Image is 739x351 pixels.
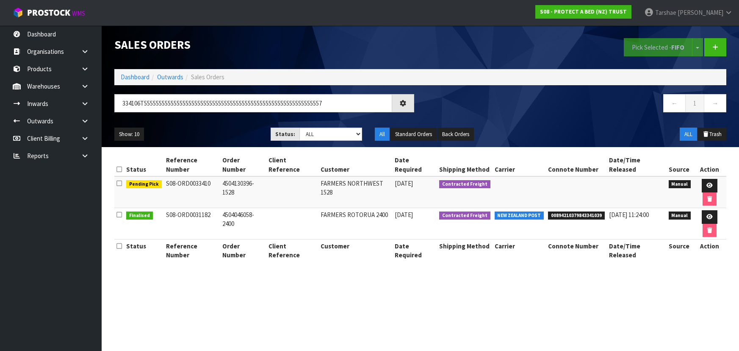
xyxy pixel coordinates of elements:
span: Finalised [126,212,153,220]
th: Carrier [493,240,546,262]
button: Back Orders [437,128,474,141]
td: 4504130396-1528 [220,176,266,208]
th: Order Number [220,240,266,262]
button: Standard Orders [390,128,437,141]
span: Tarshae [655,8,676,17]
td: S08-ORD0033410 [164,176,221,208]
th: Source [667,153,693,176]
input: Search sales orders [114,94,392,112]
th: Customer [318,240,393,262]
a: → [704,94,726,112]
img: cube-alt.png [13,7,23,18]
span: Contracted Freight [439,180,490,189]
button: Trash [698,128,726,141]
th: Reference Number [164,153,221,176]
th: Connote Number [546,240,607,262]
span: Sales Orders [191,73,224,81]
th: Shipping Method [437,153,493,176]
th: Reference Number [164,240,221,262]
th: Shipping Method [437,240,493,262]
button: Show: 10 [114,128,144,141]
strong: S08 - PROTECT A BED (NZ) TRUST [540,8,627,15]
button: ALL [680,128,697,141]
span: NEW ZEALAND POST [495,212,544,220]
th: Date Required [393,240,437,262]
h1: Sales Orders [114,38,414,51]
td: 4504046058-2400 [220,208,266,240]
button: Pick Selected -FIFO [624,38,692,56]
strong: Status: [275,131,295,138]
th: Customer [318,153,393,176]
th: Date Required [393,153,437,176]
span: Manual [669,180,691,189]
td: S08-ORD0031182 [164,208,221,240]
small: WMS [72,9,85,17]
td: FARMERS NORTHWEST 1528 [318,176,393,208]
a: ← [663,94,686,112]
span: Pending Pick [126,180,162,189]
a: 1 [685,94,704,112]
span: Contracted Freight [439,212,490,220]
td: FARMERS ROTORUA 2400 [318,208,393,240]
th: Action [693,153,726,176]
span: [DATE] 11:24:00 [609,211,649,219]
span: Manual [669,212,691,220]
button: All [375,128,390,141]
span: [DATE] [395,211,413,219]
th: Status [124,240,164,262]
th: Client Reference [266,153,318,176]
nav: Page navigation [427,94,727,115]
a: Outwards [157,73,183,81]
th: Action [693,240,726,262]
span: [PERSON_NAME] [678,8,723,17]
th: Connote Number [546,153,607,176]
th: Status [124,153,164,176]
span: 00894210379843341039 [548,212,605,220]
a: S08 - PROTECT A BED (NZ) TRUST [535,5,631,19]
span: [DATE] [395,179,413,187]
a: Dashboard [121,73,149,81]
span: ProStock [27,7,70,18]
th: Source [667,240,693,262]
th: Order Number [220,153,266,176]
th: Client Reference [266,240,318,262]
th: Date/Time Released [607,153,667,176]
strong: FIFO [671,43,684,51]
th: Date/Time Released [607,240,667,262]
th: Carrier [493,153,546,176]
